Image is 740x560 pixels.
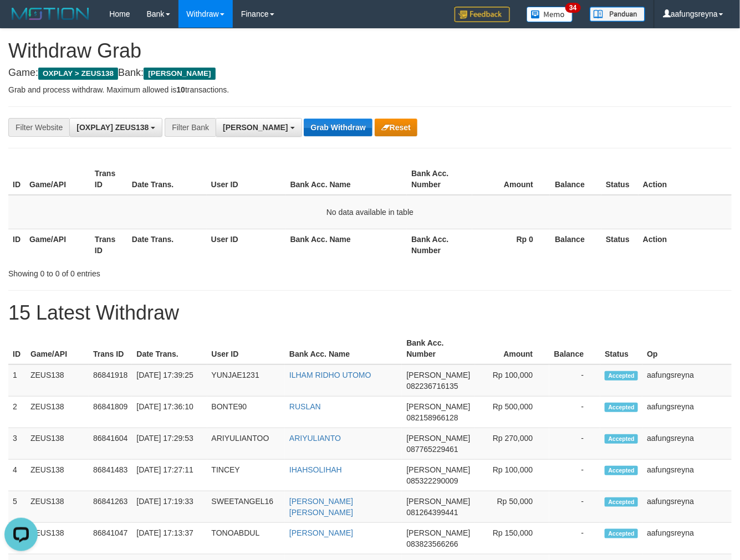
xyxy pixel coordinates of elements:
td: ZEUS138 [26,397,89,428]
td: aafungsreyna [642,364,732,397]
h4: Game: Bank: [8,68,732,79]
td: Rp 500,000 [475,397,550,428]
button: [OXPLAY] ZEUS138 [69,118,162,137]
td: - [549,428,600,460]
td: 2 [8,397,26,428]
td: [DATE] 17:19:33 [132,491,207,523]
span: Copy 087765229461 to clipboard [406,445,458,454]
td: [DATE] 17:36:10 [132,397,207,428]
th: ID [8,163,25,195]
td: - [549,460,600,491]
div: Filter Website [8,118,69,137]
td: ZEUS138 [26,460,89,491]
td: SWEETANGEL16 [207,491,285,523]
td: 3 [8,428,26,460]
button: [PERSON_NAME] [216,118,302,137]
td: ZEUS138 [26,491,89,523]
span: OXPLAY > ZEUS138 [38,68,118,80]
th: Bank Acc. Number [407,163,472,195]
div: Showing 0 to 0 of 0 entries [8,264,300,279]
th: User ID [207,163,286,195]
td: aafungsreyna [642,491,732,523]
td: aafungsreyna [642,523,732,554]
td: 1 [8,364,26,397]
th: Action [639,163,732,195]
a: [PERSON_NAME] [PERSON_NAME] [289,497,353,517]
span: Accepted [605,497,638,507]
span: [PERSON_NAME] [223,123,288,132]
td: TINCEY [207,460,285,491]
td: aafungsreyna [642,460,732,491]
th: ID [8,333,26,364]
th: User ID [207,333,285,364]
img: Feedback.jpg [455,7,510,22]
td: - [549,491,600,523]
button: Open LiveChat chat widget [4,4,38,38]
img: panduan.png [590,7,645,22]
div: Filter Bank [165,118,216,137]
th: Bank Acc. Name [286,163,407,195]
td: 86841047 [89,523,132,554]
th: Bank Acc. Number [407,229,472,260]
th: Action [639,229,732,260]
span: Accepted [605,434,638,444]
td: Rp 150,000 [475,523,550,554]
span: [PERSON_NAME] [406,528,470,537]
td: aafungsreyna [642,397,732,428]
p: Grab and process withdraw. Maximum allowed is transactions. [8,84,732,95]
span: Accepted [605,529,638,538]
th: Amount [472,163,550,195]
th: Status [601,163,639,195]
button: Grab Withdraw [304,119,372,136]
td: - [549,397,600,428]
th: Bank Acc. Name [285,333,402,364]
span: Copy 082158966128 to clipboard [406,413,458,422]
span: [PERSON_NAME] [406,497,470,506]
strong: 10 [176,85,185,94]
td: 86841604 [89,428,132,460]
td: ARIYULIANTOO [207,428,285,460]
a: IHAHSOLIHAH [289,465,342,474]
td: TONOABDUL [207,523,285,554]
th: Trans ID [89,333,132,364]
h1: 15 Latest Withdraw [8,302,732,324]
td: - [549,364,600,397]
td: No data available in table [8,195,732,229]
span: [OXPLAY] ZEUS138 [76,123,149,132]
td: [DATE] 17:13:37 [132,523,207,554]
th: Balance [550,229,601,260]
td: 86841263 [89,491,132,523]
td: ZEUS138 [26,523,89,554]
span: [PERSON_NAME] [406,371,470,379]
td: aafungsreyna [642,428,732,460]
th: Game/API [25,163,90,195]
span: Copy 081264399441 to clipboard [406,508,458,517]
td: Rp 100,000 [475,460,550,491]
th: Game/API [25,229,90,260]
th: Trans ID [90,163,127,195]
th: User ID [207,229,286,260]
th: Rp 0 [472,229,550,260]
td: 5 [8,491,26,523]
span: 34 [565,3,580,13]
td: 86841483 [89,460,132,491]
th: ID [8,229,25,260]
td: Rp 50,000 [475,491,550,523]
a: RUSLAN [289,402,321,411]
th: Bank Acc. Name [286,229,407,260]
span: [PERSON_NAME] [144,68,215,80]
td: 86841809 [89,397,132,428]
img: Button%20Memo.svg [527,7,573,22]
td: 4 [8,460,26,491]
td: Rp 270,000 [475,428,550,460]
span: Accepted [605,466,638,475]
td: ZEUS138 [26,428,89,460]
button: Reset [375,119,417,136]
td: [DATE] 17:27:11 [132,460,207,491]
h1: Withdraw Grab [8,40,732,62]
img: MOTION_logo.png [8,6,93,22]
th: Status [600,333,642,364]
a: [PERSON_NAME] [289,528,353,537]
span: [PERSON_NAME] [406,402,470,411]
th: Op [642,333,732,364]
